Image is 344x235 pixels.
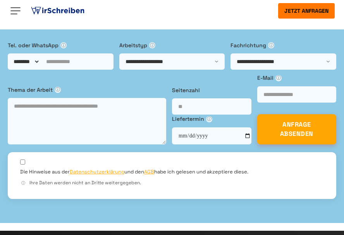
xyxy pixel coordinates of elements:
[144,168,154,175] a: AGB
[149,42,155,48] span: ⓘ
[230,41,336,50] label: Fachrichtung
[70,168,124,175] a: Datenschutzerklärung
[278,3,335,19] button: Jetzt anfragen
[257,114,337,144] button: ANFRAGE ABSENDEN
[275,75,282,81] span: ⓘ
[257,74,337,82] label: E-Mail
[206,116,212,122] span: ⓘ
[8,41,114,50] label: Tel. oder WhatsApp
[20,168,248,175] label: Die Hinweise aus der und den habe ich gelesen und akzeptiere diese.
[55,87,61,93] span: ⓘ
[20,179,324,187] div: Ihre Daten werden nicht an Dritte weitergegeben.
[172,86,251,94] label: Seitenzahl
[29,5,86,17] img: logo ghostwriter-österreich
[9,5,22,17] img: Menu open
[268,42,274,48] span: ⓘ
[20,180,26,186] span: ⓘ
[172,115,251,123] label: Liefertermin
[60,42,67,48] span: ⓘ
[8,86,166,94] label: Thema der Arbeit
[119,41,225,50] label: Arbeitstyp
